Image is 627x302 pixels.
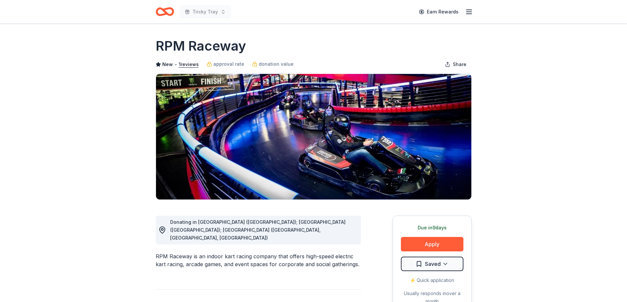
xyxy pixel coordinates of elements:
a: Earn Rewards [415,6,462,18]
button: Apply [401,237,463,251]
span: Saved [425,260,441,268]
a: donation value [252,60,294,68]
span: approval rate [213,60,244,68]
span: • [174,62,177,67]
button: Tricky Tray [179,5,231,18]
h1: RPM Raceway [156,37,246,55]
img: Image for RPM Raceway [156,74,471,199]
div: Due in 9 days [401,224,463,232]
a: Home [156,4,174,19]
span: Share [453,60,466,68]
button: Share [440,58,472,71]
span: Donating in [GEOGRAPHIC_DATA] ([GEOGRAPHIC_DATA]); [GEOGRAPHIC_DATA] ([GEOGRAPHIC_DATA]); [GEOGRA... [170,219,346,241]
span: New [162,60,173,68]
div: ⚡️ Quick application [401,276,463,284]
button: 1reviews [179,60,199,68]
button: Saved [401,257,463,271]
span: Tricky Tray [193,8,218,16]
a: approval rate [207,60,244,68]
div: RPM Raceway is an indoor kart racing company that offers high-speed electric kart racing, arcade ... [156,252,361,268]
span: donation value [259,60,294,68]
